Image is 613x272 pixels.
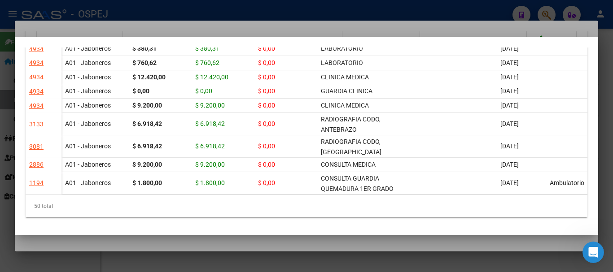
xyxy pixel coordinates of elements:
span: $ 0,00 [258,102,275,109]
span: $ 0,00 [258,87,275,95]
span: A01 - Jaboneros [65,45,111,52]
span: [DATE] [500,102,519,109]
span: LABORATORIO [321,59,363,66]
span: $ 0,00 [258,73,275,81]
span: $ 0,00 [258,59,275,66]
span: A01 - Jaboneros [65,142,111,150]
strong: $ 6.918,42 [132,120,162,127]
div: 4934 [29,72,44,82]
div: 1194 [29,178,44,188]
span: $ 12.420,00 [195,73,228,81]
iframe: Intercom live chat [582,242,604,263]
strong: $ 9.200,00 [132,161,162,168]
span: $ 380,31 [195,45,219,52]
span: CONSULTA MEDICA [321,161,376,168]
div: 4934 [29,101,44,111]
span: [DATE] [500,179,519,186]
span: CLINICA MEDICA [321,102,369,109]
span: LABORATORIO [321,45,363,52]
strong: $ 12.420,00 [132,73,166,81]
span: A01 - Jaboneros [65,102,111,109]
strong: $ 6.918,42 [132,142,162,150]
span: $ 6.918,42 [195,120,225,127]
div: 3081 [29,142,44,152]
span: [DATE] [500,45,519,52]
div: 50 total [26,195,587,217]
span: $ 0,00 [258,142,275,150]
div: 3133 [29,119,44,130]
span: [DATE] [500,59,519,66]
span: [DATE] [500,142,519,150]
div: 4934 [29,44,44,54]
span: Ambulatorio [550,179,584,186]
span: $ 9.200,00 [195,161,225,168]
strong: $ 380,31 [132,45,157,52]
span: [DATE] [500,120,519,127]
span: GUARDIA CLINICA [321,87,372,95]
span: [DATE] [500,87,519,95]
span: RADIOGRAFIA CODO,[GEOGRAPHIC_DATA] [321,138,381,155]
span: $ 6.918,42 [195,142,225,150]
span: RADIOGRAFIA CODO, ANTEBRAZO [321,116,381,133]
span: A01 - Jaboneros [65,73,111,81]
span: $ 0,00 [258,161,275,168]
span: $ 0,00 [195,87,212,95]
span: A01 - Jaboneros [65,59,111,66]
span: $ 0,00 [258,179,275,186]
strong: $ 0,00 [132,87,149,95]
span: $ 760,62 [195,59,219,66]
strong: $ 1.800,00 [132,179,162,186]
span: $ 0,00 [258,45,275,52]
span: A01 - Jaboneros [65,87,111,95]
span: CLINICA MEDICA [321,73,369,81]
span: A01 - Jaboneros [65,161,111,168]
span: [DATE] [500,73,519,81]
strong: $ 760,62 [132,59,157,66]
span: A01 - Jaboneros [65,179,111,186]
span: [DATE] [500,161,519,168]
div: 4934 [29,86,44,97]
span: CONSULTA GUARDIA QUEMADURA 1ER GRADO [321,175,394,192]
span: $ 9.200,00 [195,102,225,109]
div: 4934 [29,58,44,68]
span: $ 0,00 [258,120,275,127]
div: 2886 [29,160,44,170]
span: A01 - Jaboneros [65,120,111,127]
strong: $ 9.200,00 [132,102,162,109]
span: $ 1.800,00 [195,179,225,186]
